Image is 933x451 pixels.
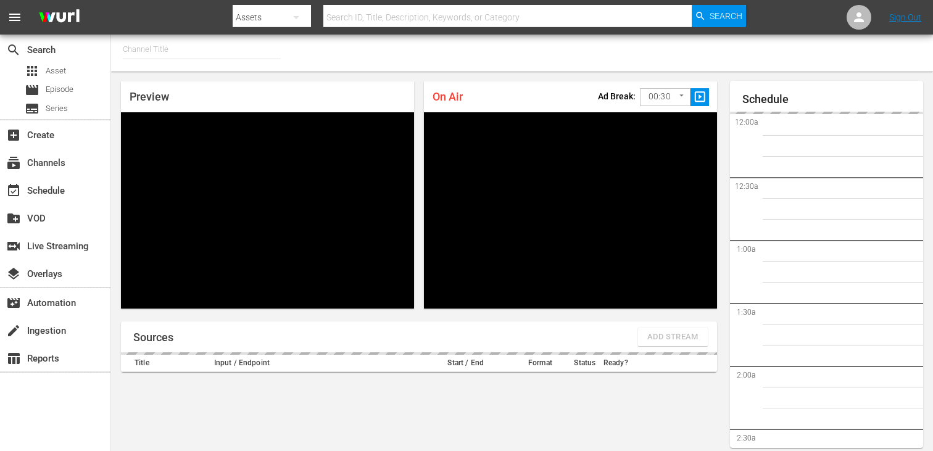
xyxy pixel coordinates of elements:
span: Create [6,128,21,143]
span: Automation [6,296,21,310]
div: Video Player [424,112,717,308]
span: Asset [25,64,39,78]
p: Ad Break: [598,91,636,101]
span: On Air [433,90,463,103]
span: Overlays [6,267,21,281]
th: Title [121,355,210,372]
span: Episode [46,83,73,96]
span: VOD [6,211,21,226]
span: Episode [25,83,39,97]
a: Sign Out [889,12,921,22]
img: ans4CAIJ8jUAAAAAAAAAAAAAAAAAAAAAAAAgQb4GAAAAAAAAAAAAAAAAAAAAAAAAJMjXAAAAAAAAAAAAAAAAAAAAAAAAgAT5G... [30,3,89,32]
span: Channels [6,155,21,170]
div: 00:30 [640,85,690,109]
span: Search [6,43,21,57]
th: Format [510,355,570,372]
h1: Schedule [742,93,923,106]
button: Search [692,5,746,27]
div: Video Player [121,112,414,308]
span: Preview [130,90,169,103]
span: slideshow_sharp [693,90,707,104]
span: Series [25,101,39,116]
span: Ingestion [6,323,21,338]
span: Live Streaming [6,239,21,254]
span: Asset [46,65,66,77]
span: Schedule [6,183,21,198]
th: Ready? [600,355,632,372]
span: Reports [6,351,21,366]
th: Start / End [421,355,510,372]
th: Input / Endpoint [210,355,421,372]
th: Status [570,355,600,372]
span: Series [46,102,68,115]
span: menu [7,10,22,25]
h1: Sources [133,331,173,344]
span: Search [710,5,742,27]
